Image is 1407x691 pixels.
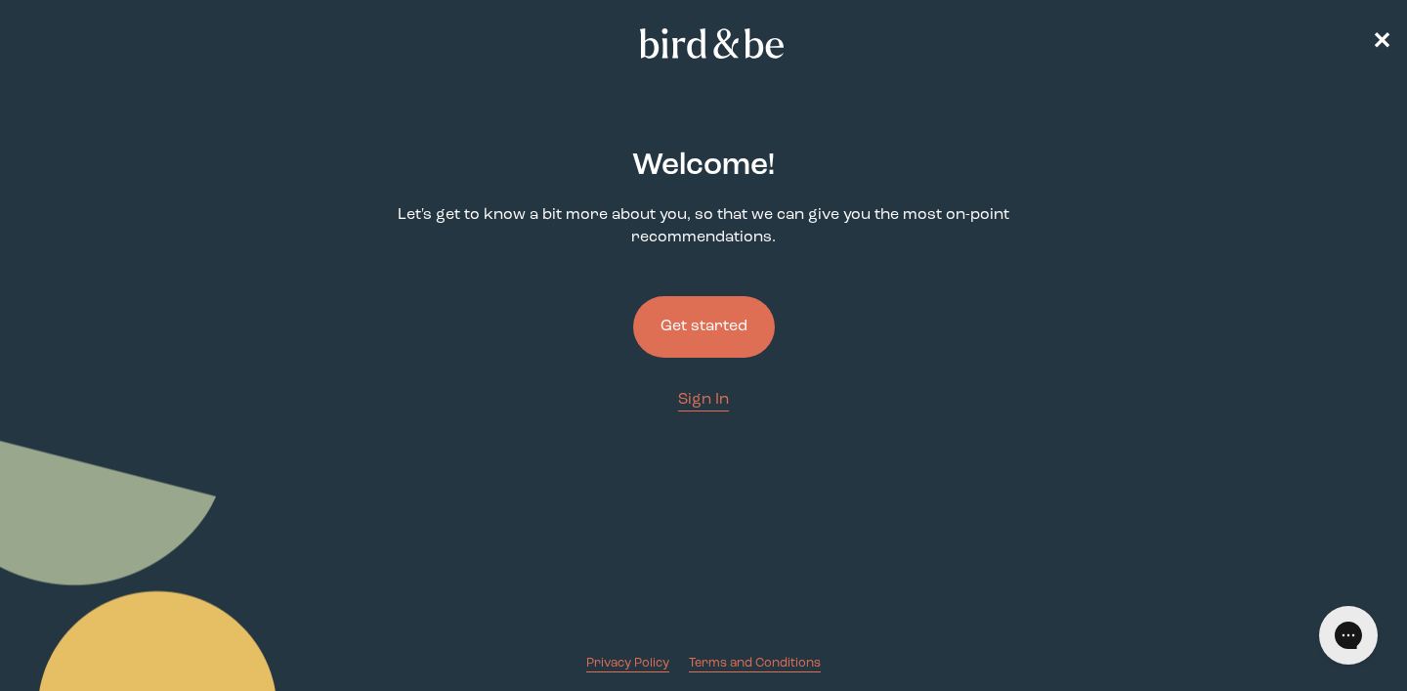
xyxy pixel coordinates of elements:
[689,657,821,669] span: Terms and Conditions
[367,204,1040,249] p: Let's get to know a bit more about you, so that we can give you the most on-point recommendations.
[1309,599,1387,671] iframe: Gorgias live chat messenger
[678,389,729,411] a: Sign In
[586,654,669,672] a: Privacy Policy
[633,265,775,389] a: Get started
[586,657,669,669] span: Privacy Policy
[678,392,729,408] span: Sign In
[689,654,821,672] a: Terms and Conditions
[633,296,775,358] button: Get started
[1372,26,1391,61] a: ✕
[632,144,775,189] h2: Welcome !
[1372,31,1391,55] span: ✕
